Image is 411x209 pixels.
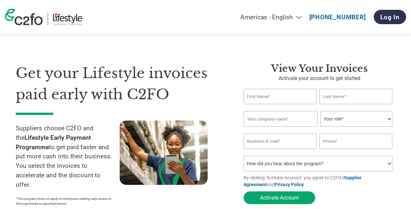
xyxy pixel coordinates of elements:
[309,13,366,21] a: [PHONE_NUMBER]
[244,191,315,204] button: Activate Account
[16,196,113,206] p: *This program does not apply to employees seeking early access to their paychecks or payroll adva...
[319,89,392,104] input: Last Name*
[244,111,317,127] input: Your company name*
[244,150,317,153] div: Inavlid Email Address
[244,127,392,131] div: Invalid company name or company name is too long
[320,111,392,127] select: Title/Role
[244,105,317,108] div: Invalid first name or first name is too long
[53,13,83,25] img: Lifestyle
[16,134,91,151] strong: Lifestyle Early Payment Programme
[275,182,304,187] a: Privacy Policy
[244,74,395,82] p: Activate your account to get started
[244,89,317,104] input: First Name*
[244,134,317,149] input: Invalid Email format
[5,9,43,25] img: c2fo logo
[16,124,120,190] p: Suppliers choose C2FO and the to get paid faster and put more cash into their business. You selec...
[244,63,395,74] h3: View your invoices
[244,174,395,188] p: By clicking "Activate Account" you agree to C2FO's and
[120,121,208,185] img: supply chain worker
[374,10,406,24] a: Log In
[319,134,392,149] input: Phone*
[319,105,392,108] div: Invalid last name or last name is too long
[319,150,392,153] div: Inavlid Phone Number
[16,63,224,105] h1: Get your Lifestyle invoices paid early with C2FO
